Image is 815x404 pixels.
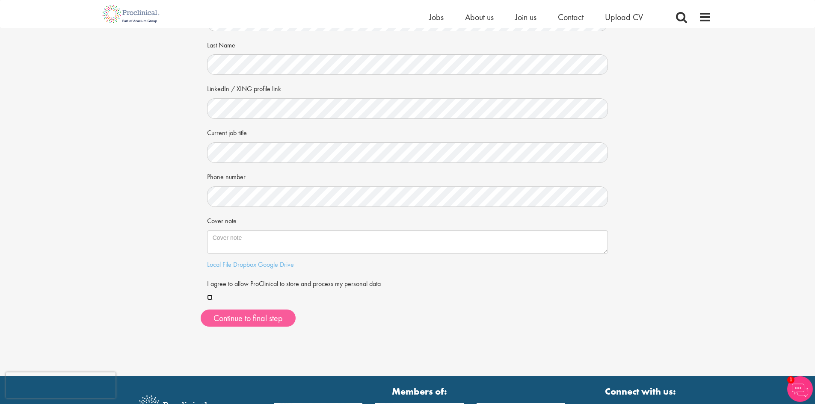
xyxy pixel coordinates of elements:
a: Join us [515,12,536,23]
strong: Connect with us: [605,385,678,398]
a: Google Drive [258,260,294,269]
a: Upload CV [605,12,643,23]
a: Local File [207,260,231,269]
label: Phone number [207,169,246,182]
label: Last Name [207,38,235,50]
button: Continue to final step [201,310,296,327]
a: Contact [558,12,584,23]
a: Jobs [429,12,444,23]
a: About us [465,12,494,23]
span: 1 [787,376,794,383]
label: LinkedIn / XING profile link [207,81,281,94]
iframe: reCAPTCHA [6,372,116,398]
label: Current job title [207,125,247,138]
img: Chatbot [787,376,813,402]
a: Dropbox [233,260,256,269]
label: I agree to allow ProClinical to store and process my personal data [207,276,381,289]
label: Cover note [207,213,237,226]
strong: Members of: [274,385,565,398]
